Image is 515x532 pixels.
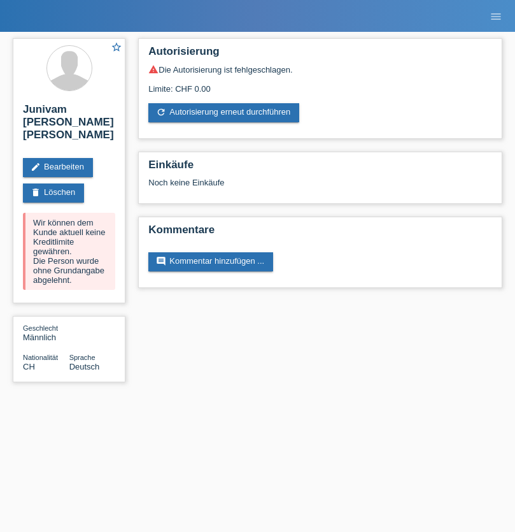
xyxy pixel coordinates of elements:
[23,362,35,371] span: Schweiz
[23,324,58,332] span: Geschlecht
[148,64,492,75] div: Die Autorisierung ist fehlgeschlagen.
[483,12,509,20] a: menu
[148,45,492,64] h2: Autorisierung
[23,103,115,148] h2: Junivam [PERSON_NAME] [PERSON_NAME]
[23,323,69,342] div: Männlich
[111,41,122,55] a: star_border
[148,178,492,197] div: Noch keine Einkäufe
[148,159,492,178] h2: Einkäufe
[148,103,299,122] a: refreshAutorisierung erneut durchführen
[69,362,100,371] span: Deutsch
[148,64,159,75] i: warning
[23,158,93,177] a: editBearbeiten
[31,162,41,172] i: edit
[23,354,58,361] span: Nationalität
[111,41,122,53] i: star_border
[148,252,273,271] a: commentKommentar hinzufügen ...
[69,354,95,361] span: Sprache
[156,107,166,117] i: refresh
[156,256,166,266] i: comment
[148,75,492,94] div: Limite: CHF 0.00
[490,10,502,23] i: menu
[23,213,115,290] div: Wir können dem Kunde aktuell keine Kreditlimite gewähren. Die Person wurde ohne Grundangabe abgel...
[23,183,84,203] a: deleteLöschen
[31,187,41,198] i: delete
[148,224,492,243] h2: Kommentare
